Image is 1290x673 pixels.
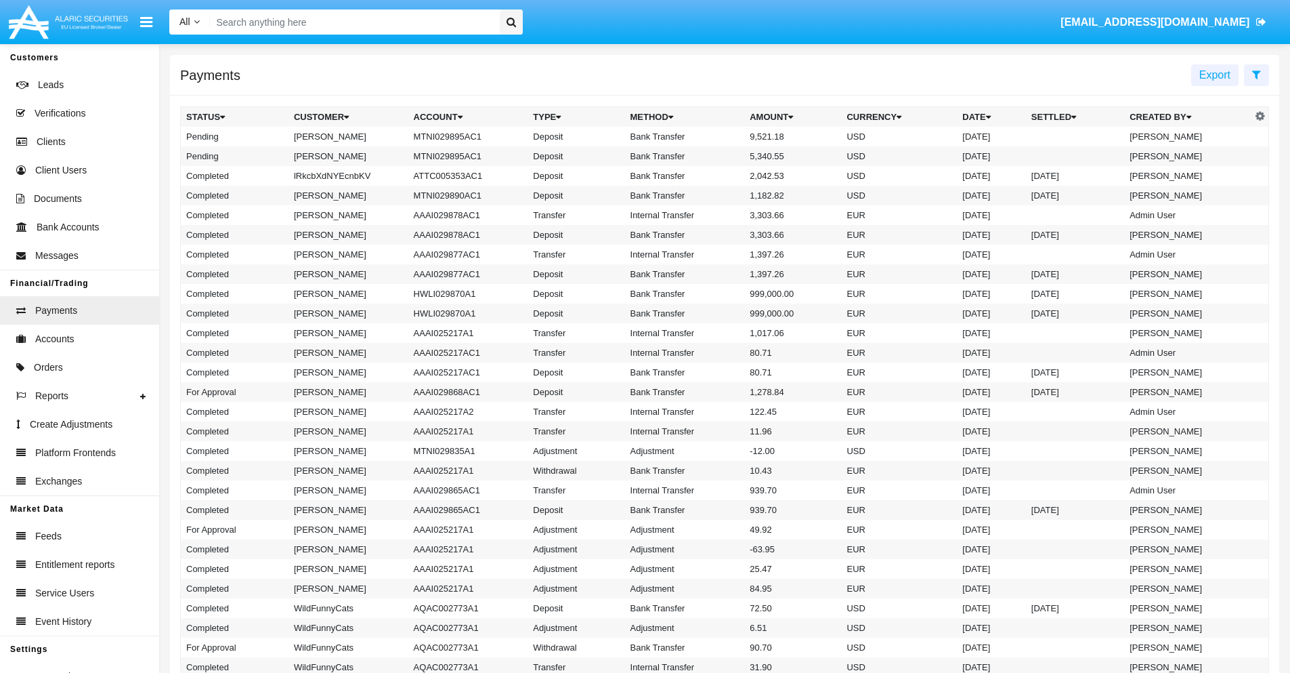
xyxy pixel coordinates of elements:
[625,500,745,520] td: Bank Transfer
[181,579,288,598] td: Completed
[34,192,82,206] span: Documents
[625,481,745,500] td: Internal Transfer
[1026,304,1124,323] td: [DATE]
[744,618,841,638] td: 6.51
[1124,363,1251,382] td: [PERSON_NAME]
[744,363,841,382] td: 80.71
[1054,3,1273,41] a: [EMAIL_ADDRESS][DOMAIN_NAME]
[37,220,100,234] span: Bank Accounts
[625,382,745,402] td: Bank Transfer
[37,135,66,149] span: Clients
[1124,107,1251,127] th: Created By
[744,323,841,343] td: 1,017.06
[528,304,624,323] td: Deposit
[841,539,957,559] td: EUR
[744,166,841,186] td: 2,042.53
[1026,225,1124,245] td: [DATE]
[957,205,1026,225] td: [DATE]
[1124,146,1251,166] td: [PERSON_NAME]
[181,539,288,559] td: Completed
[408,264,528,284] td: AAAI029877AC1
[744,382,841,402] td: 1,278.84
[957,579,1026,598] td: [DATE]
[181,343,288,363] td: Completed
[181,441,288,461] td: Completed
[744,343,841,363] td: 80.71
[528,481,624,500] td: Transfer
[288,461,408,481] td: [PERSON_NAME]
[625,304,745,323] td: Bank Transfer
[35,106,85,121] span: Verifications
[288,323,408,343] td: [PERSON_NAME]
[1124,481,1251,500] td: Admin User
[408,382,528,402] td: AAAI029868AC1
[1124,284,1251,304] td: [PERSON_NAME]
[528,284,624,304] td: Deposit
[179,16,190,27] span: All
[1124,166,1251,186] td: [PERSON_NAME]
[625,579,745,598] td: Adjustment
[957,284,1026,304] td: [DATE]
[957,304,1026,323] td: [DATE]
[288,284,408,304] td: [PERSON_NAME]
[957,422,1026,441] td: [DATE]
[35,389,68,403] span: Reports
[288,402,408,422] td: [PERSON_NAME]
[744,284,841,304] td: 999,000.00
[841,127,957,146] td: USD
[625,245,745,264] td: Internal Transfer
[625,186,745,205] td: Bank Transfer
[288,107,408,127] th: Customer
[181,225,288,245] td: Completed
[528,363,624,382] td: Deposit
[625,166,745,186] td: Bank Transfer
[1124,264,1251,284] td: [PERSON_NAME]
[528,205,624,225] td: Transfer
[744,186,841,205] td: 1,182.82
[1026,107,1124,127] th: Settled
[288,382,408,402] td: [PERSON_NAME]
[30,417,112,432] span: Create Adjustments
[744,539,841,559] td: -63.95
[957,127,1026,146] td: [DATE]
[625,225,745,245] td: Bank Transfer
[181,205,288,225] td: Completed
[288,225,408,245] td: [PERSON_NAME]
[744,441,841,461] td: -12.00
[181,559,288,579] td: Completed
[408,559,528,579] td: AAAI025217A1
[528,166,624,186] td: Deposit
[957,107,1026,127] th: Date
[625,402,745,422] td: Internal Transfer
[1026,500,1124,520] td: [DATE]
[408,461,528,481] td: AAAI025217A1
[181,323,288,343] td: Completed
[1124,382,1251,402] td: [PERSON_NAME]
[528,500,624,520] td: Deposit
[744,205,841,225] td: 3,303.66
[1124,500,1251,520] td: [PERSON_NAME]
[957,402,1026,422] td: [DATE]
[408,245,528,264] td: AAAI029877AC1
[841,107,957,127] th: Currency
[957,520,1026,539] td: [DATE]
[181,598,288,618] td: Completed
[744,245,841,264] td: 1,397.26
[957,461,1026,481] td: [DATE]
[1124,441,1251,461] td: [PERSON_NAME]
[625,107,745,127] th: Method
[181,186,288,205] td: Completed
[625,284,745,304] td: Bank Transfer
[528,264,624,284] td: Deposit
[288,363,408,382] td: [PERSON_NAME]
[408,304,528,323] td: HWLI029870A1
[288,638,408,657] td: WildFunnyCats
[841,559,957,579] td: EUR
[408,107,528,127] th: Account
[1026,363,1124,382] td: [DATE]
[408,579,528,598] td: AAAI025217A1
[1026,186,1124,205] td: [DATE]
[288,559,408,579] td: [PERSON_NAME]
[35,474,82,489] span: Exchanges
[528,638,624,657] td: Withdrawal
